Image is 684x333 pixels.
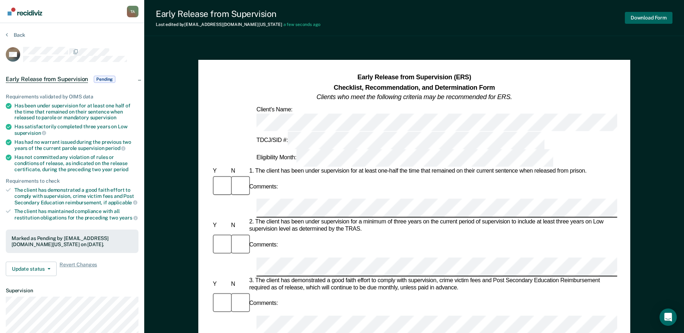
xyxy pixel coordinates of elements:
[105,145,125,151] span: period
[248,300,279,307] div: Comments:
[14,130,46,136] span: supervision
[357,74,471,81] strong: Early Release from Supervision (ERS)
[108,200,137,205] span: applicable
[334,84,495,91] strong: Checklist, Recommendation, and Determination Form
[248,168,617,175] div: 1. The client has been under supervision for at least one-half the time that remained on their cu...
[14,187,138,205] div: The client has demonstrated a good faith effort to comply with supervision, crime victim fees and...
[255,149,555,167] div: Eligibility Month:
[6,288,138,294] dt: Supervision
[317,93,512,101] em: Clients who meet the following criteria may be recommended for ERS.
[127,6,138,17] div: T A
[14,154,138,172] div: Has not committed any violation of rules or conditions of release, as indicated on the release ce...
[119,215,138,221] span: years
[248,277,617,292] div: 3. The client has demonstrated a good faith effort to comply with supervision, crime victim fees ...
[211,222,229,230] div: Y
[229,222,247,230] div: N
[6,262,57,276] button: Update status
[229,281,247,288] div: N
[156,9,321,19] div: Early Release from Supervision
[90,115,116,120] span: supervision
[659,308,677,326] div: Open Intercom Messenger
[14,124,138,136] div: Has satisfactorily completed three years on Low
[255,132,546,149] div: TDCJ/SID #:
[211,281,229,288] div: Y
[6,76,88,83] span: Early Release from Supervision
[248,241,279,249] div: Comments:
[6,94,138,100] div: Requirements validated by OIMS data
[6,32,25,38] button: Back
[59,262,97,276] span: Revert Changes
[8,8,42,15] img: Recidiviz
[156,22,321,27] div: Last edited by [EMAIL_ADDRESS][DOMAIN_NAME][US_STATE]
[229,168,247,175] div: N
[283,22,321,27] span: a few seconds ago
[94,76,115,83] span: Pending
[248,183,279,190] div: Comments:
[14,103,138,121] div: Has been under supervision for at least one half of the time that remained on their sentence when...
[248,219,617,233] div: 2. The client has been under supervision for a minimum of three years on the current period of su...
[14,139,138,151] div: Has had no warrant issued during the previous two years of the current parole supervision
[14,208,138,221] div: The client has maintained compliance with all restitution obligations for the preceding two
[12,235,133,248] div: Marked as Pending by [EMAIL_ADDRESS][DOMAIN_NAME][US_STATE] on [DATE].
[127,6,138,17] button: Profile dropdown button
[211,168,229,175] div: Y
[114,166,128,172] span: period
[6,178,138,184] div: Requirements to check
[625,12,672,24] button: Download Form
